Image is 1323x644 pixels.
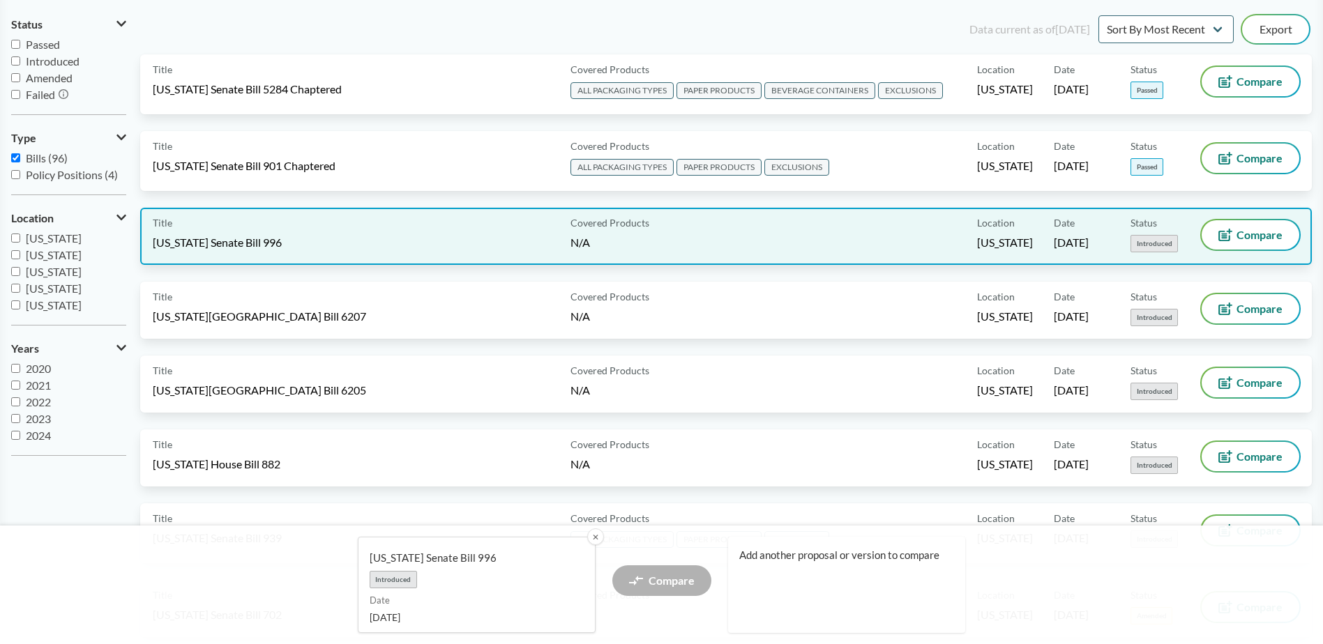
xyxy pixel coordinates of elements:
[1131,457,1178,474] span: Introduced
[11,431,20,440] input: 2024
[1054,139,1075,153] span: Date
[153,511,172,526] span: Title
[1242,15,1309,43] button: Export
[1054,289,1075,304] span: Date
[1131,82,1163,99] span: Passed
[977,82,1033,97] span: [US_STATE]
[11,337,126,360] button: Years
[977,215,1015,230] span: Location
[11,364,20,373] input: 2020
[570,215,649,230] span: Covered Products
[1202,442,1299,471] button: Compare
[11,13,126,36] button: Status
[1237,229,1283,240] span: Compare
[1202,294,1299,323] button: Compare
[570,363,649,378] span: Covered Products
[11,342,39,355] span: Years
[1054,363,1075,378] span: Date
[1202,368,1299,397] button: Compare
[676,82,762,99] span: PAPER PRODUCTS
[26,168,118,181] span: Policy Positions (4)
[11,381,20,390] input: 2021
[1202,220,1299,250] button: Compare
[977,511,1015,526] span: Location
[587,528,604,545] button: ✕
[1202,516,1299,545] button: Compare
[153,215,172,230] span: Title
[1237,153,1283,164] span: Compare
[1131,363,1157,378] span: Status
[570,309,590,323] span: N/A
[11,284,20,293] input: [US_STATE]
[11,300,20,309] input: [US_STATE]
[26,151,68,164] span: Bills (96)
[11,397,20,406] input: 2022
[1131,215,1157,230] span: Status
[1054,437,1075,452] span: Date
[153,158,335,174] span: [US_STATE] Senate Bill 901 Chaptered
[153,139,172,153] span: Title
[1054,215,1075,230] span: Date
[11,18,43,31] span: Status
[977,309,1033,324] span: [US_STATE]
[370,610,573,624] span: [DATE]
[26,378,51,392] span: 2021
[26,71,73,84] span: Amended
[977,158,1033,174] span: [US_STATE]
[11,206,126,230] button: Location
[26,412,51,425] span: 2023
[570,62,649,77] span: Covered Products
[1131,289,1157,304] span: Status
[1054,158,1089,174] span: [DATE]
[570,139,649,153] span: Covered Products
[977,457,1033,472] span: [US_STATE]
[26,265,82,278] span: [US_STATE]
[570,457,590,470] span: N/A
[11,212,54,224] span: Location
[739,548,944,562] span: Add another proposal or version to compare
[153,62,172,77] span: Title
[1054,457,1089,472] span: [DATE]
[977,62,1015,77] span: Location
[26,248,82,261] span: [US_STATE]
[26,282,82,295] span: [US_STATE]
[1131,139,1157,153] span: Status
[1054,82,1089,97] span: [DATE]
[1131,309,1178,326] span: Introduced
[1237,76,1283,87] span: Compare
[1202,144,1299,173] button: Compare
[153,309,366,324] span: [US_STATE][GEOGRAPHIC_DATA] Bill 6207
[26,38,60,51] span: Passed
[26,54,80,68] span: Introduced
[676,159,762,176] span: PAPER PRODUCTS
[570,289,649,304] span: Covered Products
[878,82,943,99] span: EXCLUSIONS
[11,73,20,82] input: Amended
[570,82,674,99] span: ALL PACKAGING TYPES
[11,250,20,259] input: [US_STATE]
[1131,235,1178,252] span: Introduced
[11,170,20,179] input: Policy Positions (4)
[153,363,172,378] span: Title
[11,126,126,150] button: Type
[977,235,1033,250] span: [US_STATE]
[26,88,55,101] span: Failed
[370,551,573,565] span: [US_STATE] Senate Bill 996
[977,383,1033,398] span: [US_STATE]
[1237,451,1283,462] span: Compare
[11,132,36,144] span: Type
[1131,158,1163,176] span: Passed
[26,231,82,245] span: [US_STATE]
[570,159,674,176] span: ALL PACKAGING TYPES
[977,139,1015,153] span: Location
[11,414,20,423] input: 2023
[969,21,1090,38] div: Data current as of [DATE]
[977,289,1015,304] span: Location
[11,40,20,49] input: Passed
[1054,62,1075,77] span: Date
[570,511,649,526] span: Covered Products
[11,267,20,276] input: [US_STATE]
[153,383,366,398] span: [US_STATE][GEOGRAPHIC_DATA] Bill 6205
[1131,511,1157,526] span: Status
[26,298,82,312] span: [US_STATE]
